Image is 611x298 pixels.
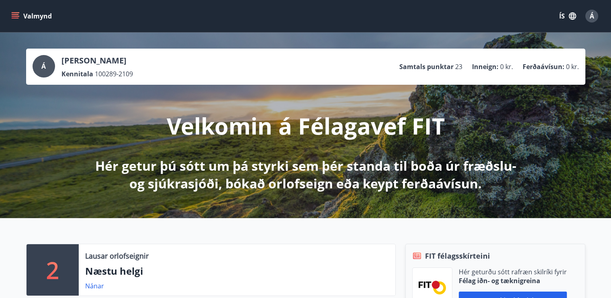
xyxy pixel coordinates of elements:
p: Velkomin á Félagavef FIT [167,110,445,141]
button: menu [10,9,55,23]
p: Samtals punktar [399,62,454,71]
p: Ferðaávísun : [523,62,564,71]
span: 23 [455,62,462,71]
p: [PERSON_NAME] [61,55,133,66]
span: 0 kr. [566,62,579,71]
span: Á [590,12,594,20]
button: ÍS [555,9,580,23]
span: 0 kr. [500,62,513,71]
button: Á [582,6,601,26]
span: Á [41,62,46,71]
span: FIT félagsskírteini [425,251,490,261]
p: Kennitala [61,69,93,78]
p: Inneign : [472,62,499,71]
p: Hér getur þú sótt um þá styrki sem þér standa til boða úr fræðslu- og sjúkrasjóði, bókað orlofsei... [94,157,518,192]
p: Lausar orlofseignir [85,251,149,261]
p: Hér geturðu sótt rafræn skilríki fyrir [459,267,567,276]
img: FPQVkF9lTnNbbaRSFyT17YYeljoOGk5m51IhT0bO.png [419,281,446,294]
p: 2 [46,255,59,285]
a: Nánar [85,282,104,290]
span: 100289-2109 [95,69,133,78]
p: Félag iðn- og tæknigreina [459,276,567,285]
p: Næstu helgi [85,264,389,278]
